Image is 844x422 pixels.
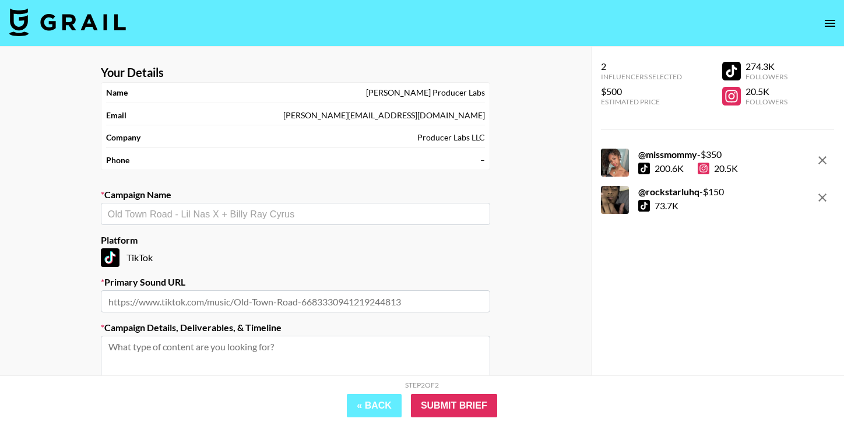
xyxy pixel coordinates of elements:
[601,86,682,97] div: $500
[638,149,697,160] strong: @ missmommy
[101,322,490,333] label: Campaign Details, Deliverables, & Timeline
[601,72,682,81] div: Influencers Selected
[101,248,490,267] div: TikTok
[655,163,684,174] div: 200.6K
[601,61,682,72] div: 2
[101,234,490,246] label: Platform
[101,65,164,80] strong: Your Details
[405,381,439,389] div: Step 2 of 2
[638,149,738,160] div: - $ 350
[101,290,490,312] input: https://www.tiktok.com/music/Old-Town-Road-6683330941219244813
[108,208,483,221] input: Old Town Road - Lil Nas X + Billy Ray Cyrus
[745,72,787,81] div: Followers
[811,149,834,172] button: remove
[106,87,128,98] strong: Name
[745,97,787,106] div: Followers
[106,155,129,166] strong: Phone
[411,394,497,417] input: Submit Brief
[283,110,485,121] div: [PERSON_NAME][EMAIL_ADDRESS][DOMAIN_NAME]
[101,276,490,288] label: Primary Sound URL
[417,132,485,143] div: Producer Labs LLC
[601,97,682,106] div: Estimated Price
[786,364,830,408] iframe: Drift Widget Chat Controller
[818,12,842,35] button: open drawer
[745,86,787,97] div: 20.5K
[811,186,834,209] button: remove
[9,8,126,36] img: Grail Talent
[655,200,678,212] div: 73.7K
[106,132,140,143] strong: Company
[347,394,402,417] button: « Back
[101,189,490,201] label: Campaign Name
[698,163,738,174] div: 20.5K
[638,186,724,198] div: - $ 150
[366,87,485,98] div: [PERSON_NAME] Producer Labs
[480,155,485,166] div: –
[106,110,126,121] strong: Email
[101,248,119,267] img: TikTok
[745,61,787,72] div: 274.3K
[638,186,699,197] strong: @ rockstarluhq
